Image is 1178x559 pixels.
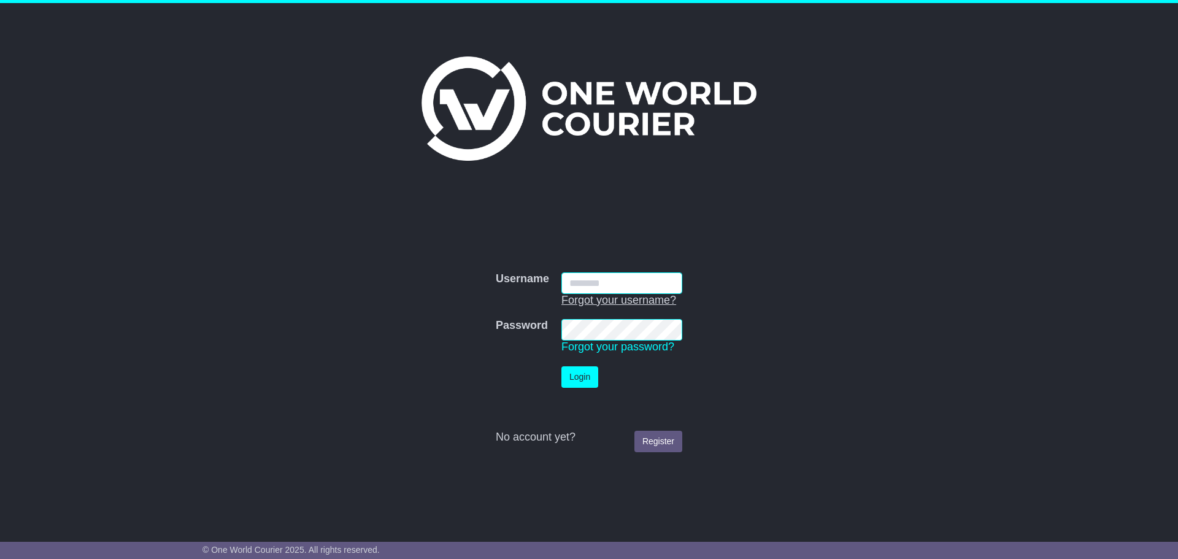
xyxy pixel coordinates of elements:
[561,366,598,388] button: Login
[496,431,682,444] div: No account yet?
[496,319,548,333] label: Password
[202,545,380,555] span: © One World Courier 2025. All rights reserved.
[561,341,674,353] a: Forgot your password?
[496,272,549,286] label: Username
[634,431,682,452] a: Register
[422,56,756,161] img: One World
[561,294,676,306] a: Forgot your username?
